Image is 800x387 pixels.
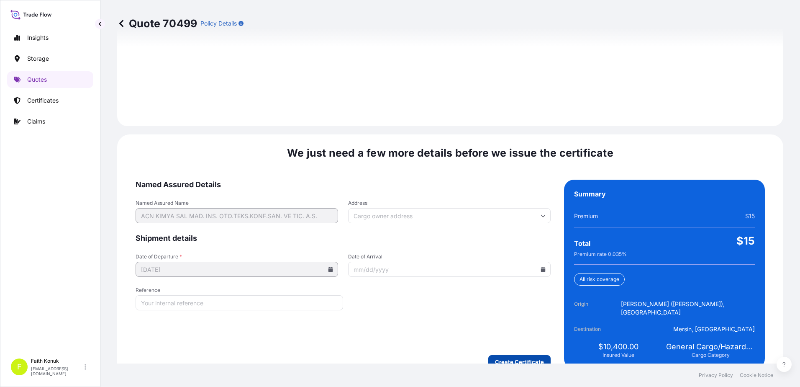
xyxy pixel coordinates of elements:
span: Premium rate 0.035 % [574,251,627,258]
span: Date of Arrival [348,253,551,260]
p: Storage [27,54,49,63]
span: Reference [136,287,343,294]
span: Address [348,200,551,206]
span: General Cargo/Hazardous Material [666,342,755,352]
span: Cargo Category [692,352,730,359]
input: mm/dd/yyyy [136,262,338,277]
span: Named Assured Details [136,180,551,190]
a: Insights [7,29,93,46]
p: Faith Konuk [31,358,83,364]
a: Claims [7,113,93,130]
span: Named Assured Name [136,200,338,206]
p: Quote 70499 [117,17,197,30]
span: $10,400.00 [598,342,638,352]
p: [EMAIL_ADDRESS][DOMAIN_NAME] [31,366,83,376]
span: Premium [574,212,598,220]
p: Policy Details [200,19,237,28]
span: Origin [574,300,621,317]
span: Total [574,239,590,248]
a: Cookie Notice [740,372,773,379]
p: Quotes [27,75,47,84]
div: All risk coverage [574,273,625,286]
input: mm/dd/yyyy [348,262,551,277]
p: Claims [27,117,45,126]
button: Create Certificate [488,355,551,369]
span: We just need a few more details before we issue the certificate [287,146,613,160]
span: [PERSON_NAME] ([PERSON_NAME]), [GEOGRAPHIC_DATA] [621,300,755,317]
p: Insights [27,34,49,42]
input: Cargo owner address [348,208,551,223]
span: F [17,363,22,371]
span: Date of Departure [136,253,338,260]
span: Insured Value [603,352,634,359]
p: Create Certificate [495,358,544,366]
span: Destination [574,325,621,333]
a: Quotes [7,71,93,88]
span: Shipment details [136,233,551,243]
span: $15 [736,234,755,248]
span: Summary [574,190,606,198]
p: Certificates [27,96,59,105]
a: Certificates [7,92,93,109]
span: Mersin, [GEOGRAPHIC_DATA] [673,325,755,333]
span: $15 [745,212,755,220]
a: Storage [7,50,93,67]
input: Your internal reference [136,295,343,310]
a: Privacy Policy [699,372,733,379]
